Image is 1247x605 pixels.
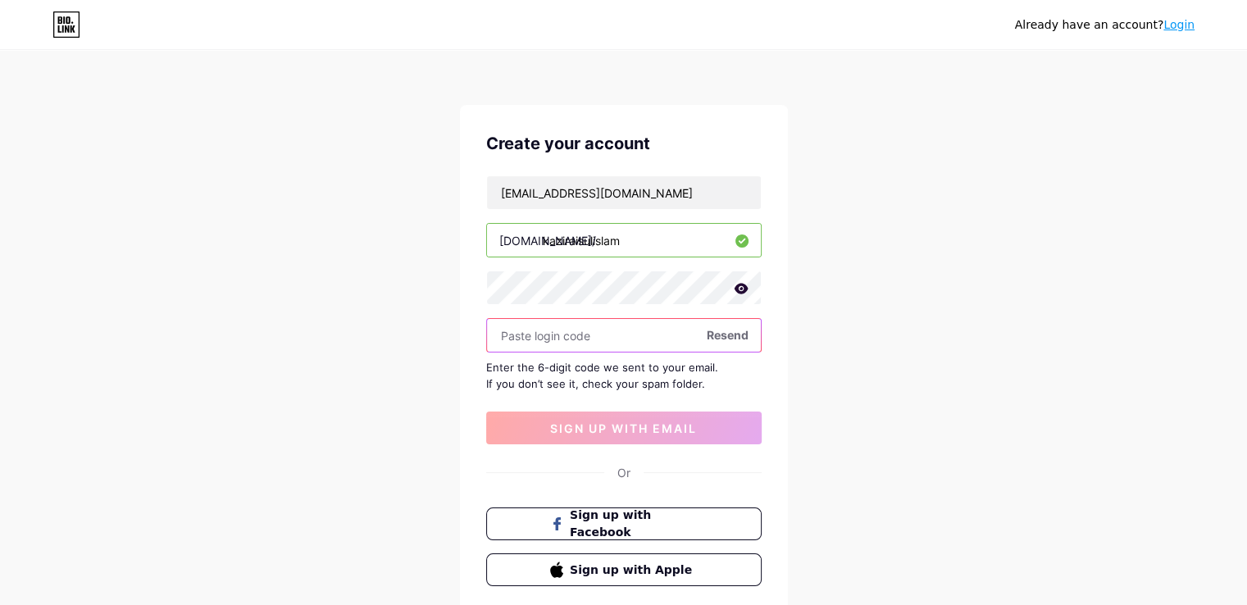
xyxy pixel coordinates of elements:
[707,326,749,343] span: Resend
[486,553,762,586] button: Sign up with Apple
[550,421,697,435] span: sign up with email
[486,412,762,444] button: sign up with email
[617,464,630,481] div: Or
[486,507,762,540] button: Sign up with Facebook
[570,562,697,579] span: Sign up with Apple
[487,176,761,209] input: Email
[487,319,761,352] input: Paste login code
[486,131,762,156] div: Create your account
[486,359,762,392] div: Enter the 6-digit code we sent to your email. If you don’t see it, check your spam folder.
[1015,16,1195,34] div: Already have an account?
[499,232,596,249] div: [DOMAIN_NAME]/
[487,224,761,257] input: username
[1163,18,1195,31] a: Login
[570,507,697,541] span: Sign up with Facebook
